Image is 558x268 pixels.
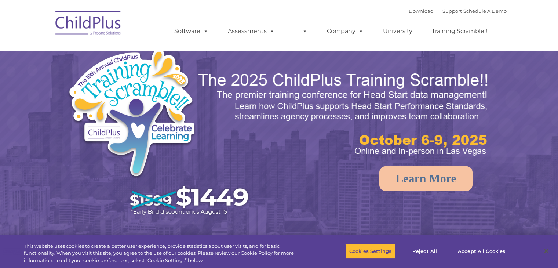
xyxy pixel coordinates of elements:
[345,243,395,259] button: Cookies Settings
[409,8,507,14] font: |
[52,6,125,43] img: ChildPlus by Procare Solutions
[379,166,473,191] a: Learn More
[402,243,448,259] button: Reject All
[463,8,507,14] a: Schedule A Demo
[409,8,434,14] a: Download
[320,24,371,39] a: Company
[538,243,554,259] button: Close
[376,24,420,39] a: University
[454,243,509,259] button: Accept All Cookies
[24,243,307,264] div: This website uses cookies to create a better user experience, provide statistics about user visit...
[442,8,462,14] a: Support
[287,24,315,39] a: IT
[220,24,282,39] a: Assessments
[167,24,216,39] a: Software
[424,24,495,39] a: Training Scramble!!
